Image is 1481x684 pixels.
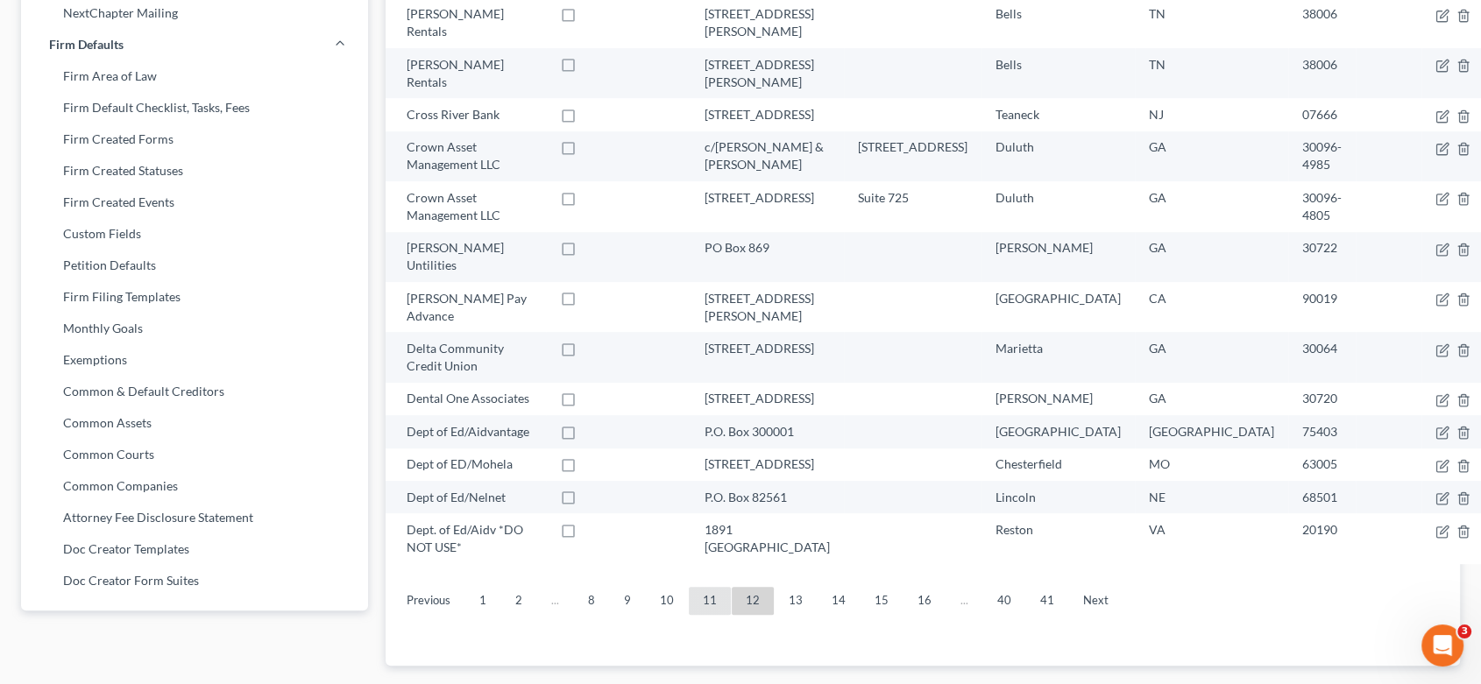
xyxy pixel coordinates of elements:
[705,521,830,556] div: 1891 [GEOGRAPHIC_DATA]
[1149,390,1274,407] div: GA
[1302,423,1342,441] div: 75403
[1302,290,1342,307] div: 90019
[1435,491,1449,505] button: firmCaseType.title
[996,5,1121,23] div: Bells
[407,390,532,407] div: Dental One Associates
[21,250,368,281] a: Petition Defaults
[858,138,967,156] div: [STREET_ADDRESS]
[732,587,774,615] a: 12
[1457,624,1471,638] span: 3
[1421,624,1463,666] iframe: Intercom live chat
[21,533,368,565] a: Doc Creator Templates
[996,56,1121,74] div: Bells
[705,5,830,40] div: [STREET_ADDRESS][PERSON_NAME]
[1302,239,1342,257] div: 30722
[705,290,830,325] div: [STREET_ADDRESS][PERSON_NAME]
[1149,423,1274,441] div: [GEOGRAPHIC_DATA]
[501,587,536,615] a: 2
[49,36,124,53] span: Firm Defaults
[407,455,532,473] div: Dept of ED/Mohela
[705,423,830,441] div: P.O. Box 300001
[775,587,817,615] a: 13
[21,344,368,376] a: Exemptions
[465,587,500,615] a: 1
[21,281,368,313] a: Firm Filing Templates
[21,29,368,60] a: Firm Defaults
[705,189,830,207] div: [STREET_ADDRESS]
[1302,455,1342,473] div: 63005
[21,187,368,218] a: Firm Created Events
[996,455,1121,473] div: Chesterfield
[646,587,688,615] a: 10
[21,60,368,92] a: Firm Area of Law
[705,455,830,473] div: [STREET_ADDRESS]
[21,123,368,155] a: Firm Created Forms
[705,138,830,173] div: c/[PERSON_NAME] & [PERSON_NAME]
[996,423,1121,441] div: [GEOGRAPHIC_DATA]
[705,106,830,123] div: [STREET_ADDRESS]
[1435,459,1449,473] button: firmCaseType.title
[21,407,368,439] a: Common Assets
[1435,142,1449,156] button: firmCaseType.title
[1435,393,1449,407] button: firmCaseType.title
[996,489,1121,506] div: Lincoln
[407,290,532,325] div: [PERSON_NAME] Pay Advance
[21,439,368,470] a: Common Courts
[689,587,731,615] a: 11
[407,340,532,375] div: Delta Community Credit Union
[1435,109,1449,123] button: firmCaseType.title
[1435,9,1449,23] button: firmCaseType.title
[1026,587,1068,615] a: 41
[1302,521,1342,539] div: 20190
[996,390,1121,407] div: [PERSON_NAME]
[705,390,830,407] div: [STREET_ADDRESS]
[996,138,1121,156] div: Duluth
[996,290,1121,307] div: [GEOGRAPHIC_DATA]
[407,189,532,224] div: Crown Asset Management LLC
[705,239,830,257] div: PO Box 869
[705,489,830,506] div: P.O. Box 82561
[1435,426,1449,440] button: firmCaseType.title
[1149,290,1274,307] div: CA
[1302,390,1342,407] div: 30720
[996,521,1121,539] div: Reston
[983,587,1025,615] a: 40
[1149,5,1274,23] div: TN
[21,376,368,407] a: Common & Default Creditors
[610,587,645,615] a: 9
[903,587,946,615] a: 16
[21,565,368,596] a: Doc Creator Form Suites
[407,138,532,173] div: Crown Asset Management LLC
[1302,5,1342,23] div: 38006
[818,587,860,615] a: 14
[407,489,532,506] div: Dept of Ed/Nelnet
[574,587,609,615] a: 8
[1149,340,1274,357] div: GA
[705,340,830,357] div: [STREET_ADDRESS]
[21,155,368,187] a: Firm Created Statuses
[1069,587,1123,615] a: Next
[996,239,1121,257] div: [PERSON_NAME]
[21,92,368,123] a: Firm Default Checklist, Tasks, Fees
[996,106,1121,123] div: Teaneck
[1435,525,1449,539] button: firmCaseType.title
[861,587,903,615] a: 15
[1149,189,1274,207] div: GA
[1149,239,1274,257] div: GA
[1302,138,1342,173] div: 30096-4985
[407,5,532,40] div: [PERSON_NAME] Rentals
[1435,343,1449,357] button: firmCaseType.title
[1435,192,1449,206] button: firmCaseType.title
[996,340,1121,357] div: Marietta
[1302,189,1342,224] div: 30096-4805
[1435,293,1449,307] button: firmCaseType.title
[1302,489,1342,506] div: 68501
[407,423,532,441] div: Dept of Ed/Aidvantage
[407,56,532,91] div: [PERSON_NAME] Rentals
[393,587,464,615] a: Previous
[1149,56,1274,74] div: TN
[1149,489,1274,506] div: NE
[1302,106,1342,123] div: 07666
[407,106,532,123] div: Cross River Bank
[21,470,368,502] a: Common Companies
